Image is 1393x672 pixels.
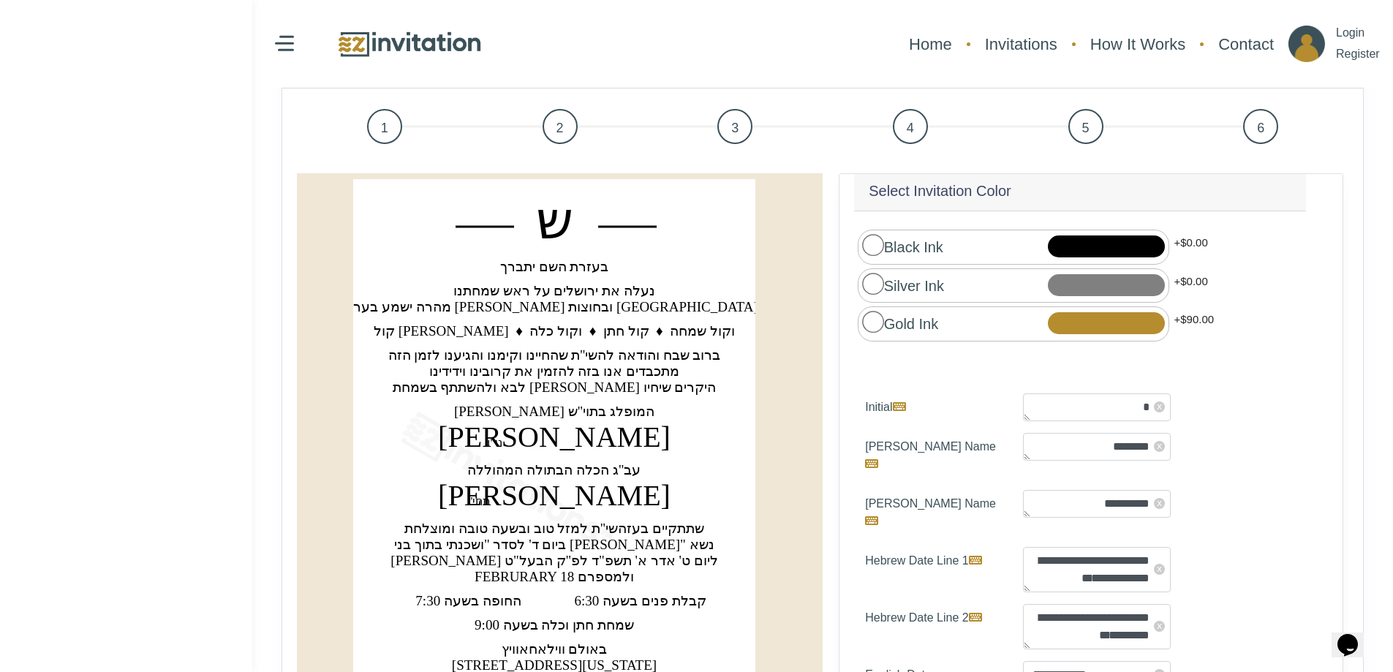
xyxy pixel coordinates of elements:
span: 1 [367,109,402,144]
text: ‏מהרה ישמע בערי [PERSON_NAME] ובחוצות [GEOGRAPHIC_DATA]‏ [350,299,758,314]
text: ‏ש‏ [536,192,573,250]
text: 6:30 קבלת פנים בשעה [574,593,706,608]
span: 2 [543,109,578,144]
p: Login Register [1336,23,1380,65]
text: ‏שתתקיים בעזהשי''ת למזל טוב ובשעה טובה ומוצלחת‏ [404,521,703,536]
div: +$0.00 [1169,230,1213,265]
span: x [1154,621,1165,632]
input: Silver Ink [862,273,883,294]
text: ‏עב"ג הכלה הבתולה המהוללה‏ [467,462,641,477]
text: FEBRURARY 18 ולמספרם [475,569,634,584]
a: Home [902,25,959,64]
img: ico_account.png [1288,26,1325,62]
text: 7:30 החופה בשעה [415,593,521,608]
img: logo.png [336,29,483,60]
text: ‏[PERSON_NAME] ליום ט' אדר א' תשפ"ד לפ"ק הבעל"ט‏ [390,553,717,568]
label: Silver Ink [862,273,944,297]
input: Gold Ink [862,311,883,332]
text: ‏[PERSON_NAME]‏ [438,420,671,453]
text: ‏שמחת חתן וכלה בשעה 9:00‏ [475,617,634,633]
div: +$0.00 [1169,268,1213,303]
a: 3 [647,103,823,150]
span: x [1154,441,1165,452]
a: 5 [998,103,1174,150]
text: ‏קול [PERSON_NAME] ♦ וקול שמחה ♦ קול חתן ♦ וקול כלה‏ [374,323,735,339]
text: ‏בעזרת השם יתברך‏ [500,259,609,274]
label: Black Ink [862,234,943,258]
iframe: chat widget [1332,614,1378,657]
label: Hebrew Date Line 1 [854,547,1012,592]
text: ‏באולם ווילאחאוויץ‏ [502,641,608,657]
text: ‏[PERSON_NAME]‏ [438,479,671,512]
span: 5 [1068,109,1103,144]
text: ‏[PERSON_NAME] המופלג בתוי"ש‏ [454,404,654,419]
a: 6 [1173,103,1348,150]
text: ‏לבא ולהשתתף בשמחת [PERSON_NAME] היקרים שיחיו‏ [393,380,717,395]
a: 4 [823,103,998,150]
a: 1 [297,103,472,150]
a: Contact [1211,25,1281,64]
text: ‏מתכבדים אנו בזה להזמין את קרובינו וידידינו‏ [429,363,679,379]
a: Invitations [978,25,1065,64]
h5: Select Invitation Color [869,180,1011,202]
text: ‏תחי'‏ [471,495,491,507]
a: How It Works [1083,25,1193,64]
div: +$90.00 [1169,306,1220,341]
label: Gold Ink [862,311,938,335]
label: [PERSON_NAME] Name [854,490,1012,535]
input: Black Ink [862,234,883,255]
label: [PERSON_NAME] Name [854,433,1012,478]
span: x [1154,498,1165,509]
text: ‏ברוב שבח והודאה להשי''ת שהחיינו וקימנו והגיענו לזמן הזה‏ [388,347,721,363]
span: x [1154,401,1165,412]
span: 3 [717,109,752,144]
span: 6 [1243,109,1278,144]
label: Hebrew Date Line 2 [854,604,1012,649]
a: 2 [472,103,648,150]
span: 4 [893,109,928,144]
span: x [1154,564,1165,575]
text: ‏ביום ד' לסדר "ושכנתי בתוך בני [PERSON_NAME]" נשא‏ [394,537,714,552]
label: Initial [854,393,1012,421]
text: ‏נעלה את ירושלים על ראש שמחתנו‏ [453,283,655,298]
text: ‏ני"ו‏ [487,437,502,449]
